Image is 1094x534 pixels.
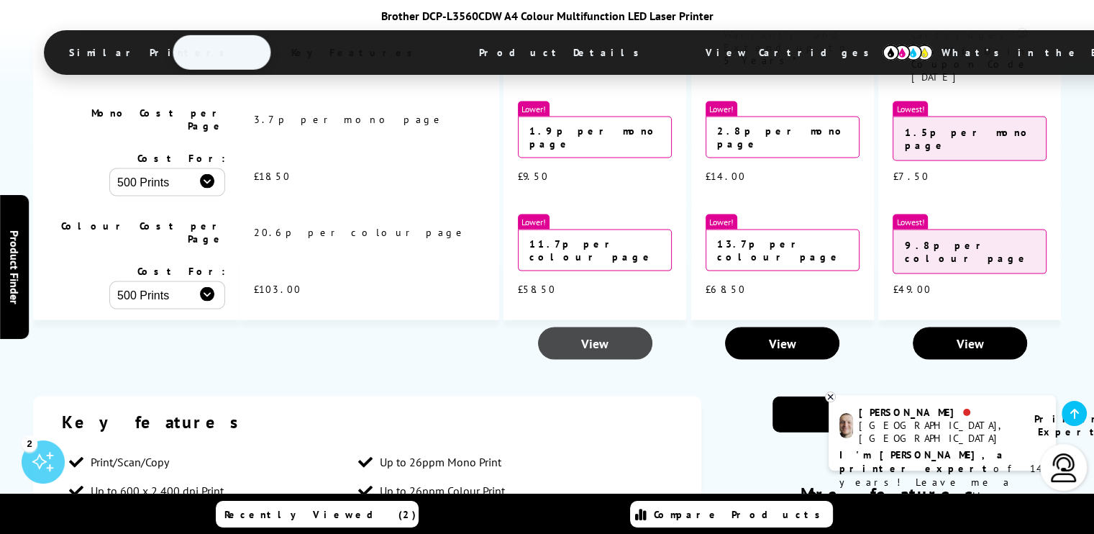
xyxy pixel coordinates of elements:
[270,35,442,70] span: Key Features
[91,484,224,498] span: Up to 600 x 2,400 dpi Print
[706,283,746,296] span: £68.50
[44,9,1051,23] div: Brother DCP-L3560CDW A4 Colour Multifunction LED Laser Printer
[7,230,22,304] span: Product Finder
[839,413,853,438] img: ashley-livechat.png
[518,283,556,296] span: £58.50
[62,411,673,433] div: Key features
[224,508,416,521] span: Recently Viewed (2)
[91,455,169,469] span: Print/Scan/Copy
[538,327,652,360] a: View
[706,117,860,158] div: 2.8p per mono page
[859,419,1016,445] div: [GEOGRAPHIC_DATA], [GEOGRAPHIC_DATA]
[956,335,983,352] span: View
[893,214,928,230] span: Lowest!
[518,230,672,271] div: 11.7p per colour page
[706,230,860,271] div: 13.7p per colour page
[380,455,501,469] span: Up to 26ppm Mono Print
[518,214,550,230] span: Lower!
[61,220,225,245] span: Colour Cost per Page
[254,226,467,239] span: 20.6p per colour page
[254,113,445,126] span: 3.7p per mono page
[706,101,737,117] span: Lower!
[893,283,931,296] span: £49.00
[581,335,608,352] span: View
[518,170,549,183] span: £9.50
[254,283,301,296] span: £103.00
[380,484,505,498] span: Up to 26ppm Colour Print
[518,101,550,117] span: Lower!
[769,335,796,352] span: View
[91,107,225,132] span: Mono Cost per Page
[654,508,828,521] span: Compare Products
[22,435,37,451] div: 2
[137,152,225,165] span: Cost For:
[1049,453,1078,482] img: user-headset-light.svg
[772,483,1010,512] div: More features
[216,501,419,528] a: Recently Viewed (2)
[893,230,1047,274] div: 9.8p per colour page
[137,265,225,278] span: Cost For:
[839,448,1045,517] p: of 14 years! Leave me a message and I'll respond ASAP
[630,501,833,528] a: Compare Products
[254,170,291,183] span: £18.50
[893,170,929,183] span: £7.50
[893,101,928,117] span: Lowest!
[913,327,1027,360] a: View
[684,34,904,71] span: View Cartridges
[839,448,1007,475] b: I'm [PERSON_NAME], a printer expert
[893,117,1047,161] div: 1.5p per mono page
[725,327,839,360] a: View
[883,45,933,60] img: cmyk-icon.svg
[706,214,737,230] span: Lower!
[457,35,668,70] span: Product Details
[772,397,1010,433] a: View Brochure
[518,117,672,158] div: 1.9p per mono page
[706,170,746,183] span: £14.00
[859,406,1016,419] div: [PERSON_NAME]
[47,35,254,70] span: Similar Printers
